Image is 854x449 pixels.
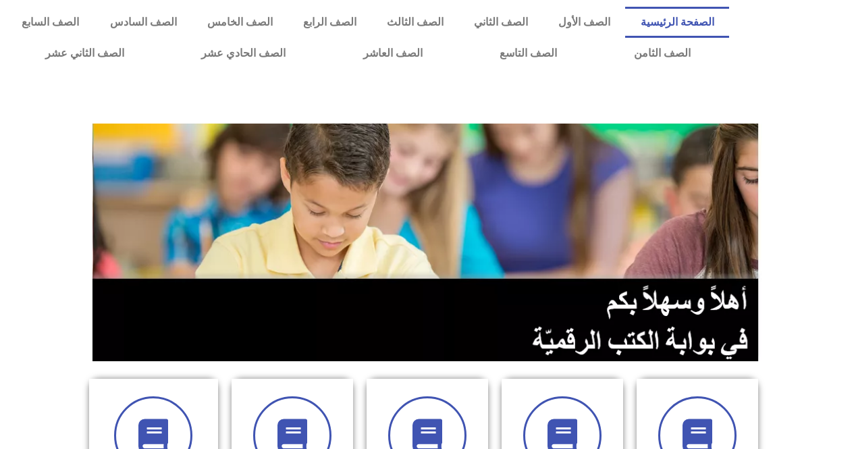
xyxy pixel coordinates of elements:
a: الصف الحادي عشر [163,38,324,69]
a: الصف الثالث [371,7,458,38]
a: الصف الخامس [192,7,288,38]
a: الصف الثاني [458,7,543,38]
a: الصف السابع [7,7,95,38]
a: الصفحة الرئيسية [625,7,729,38]
a: الصف الأول [543,7,625,38]
a: الصف التاسع [461,38,595,69]
a: الصف الرابع [288,7,371,38]
a: الصف الثامن [595,38,729,69]
a: الصف السادس [95,7,192,38]
a: الصف الثاني عشر [7,38,163,69]
a: الصف العاشر [325,38,461,69]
